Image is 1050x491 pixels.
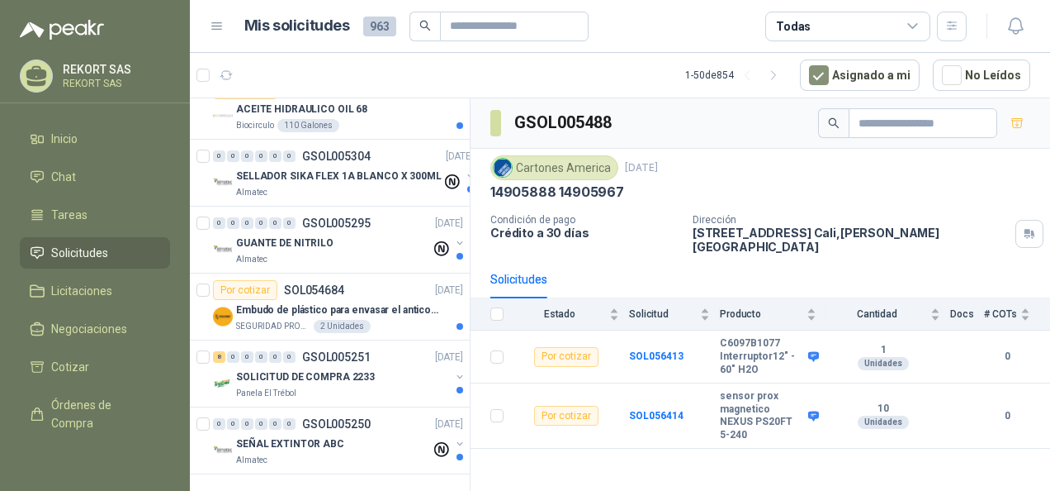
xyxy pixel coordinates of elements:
[213,347,466,400] a: 8 0 0 0 0 0 GSOL005251[DATE] Company LogoSOLICITUD DE COMPRA 2233Panela El Trébol
[241,217,253,229] div: 0
[302,418,371,430] p: GSOL005250
[720,390,804,441] b: sensor prox magnetico NEXUS PS20FT 5-240
[629,410,683,422] b: SOL056414
[51,206,87,224] span: Tareas
[236,303,442,318] p: Embudo de plástico para envasar el anticorrosivo / lubricante
[255,150,267,162] div: 0
[314,320,371,333] div: 2 Unidades
[629,308,697,320] span: Solicitud
[435,216,463,231] p: [DATE]
[693,214,1009,226] p: Dirección
[213,441,233,460] img: Company Logo
[213,418,225,430] div: 0
[51,358,89,376] span: Cotizar
[236,387,296,400] p: Panela El Trébol
[213,173,233,193] img: Company Logo
[513,308,606,320] span: Estado
[720,308,803,320] span: Producto
[933,60,1030,91] button: No Leídos
[629,298,720,331] th: Solicitud
[213,307,233,327] img: Company Logo
[302,217,371,229] p: GSOL005295
[490,270,547,288] div: Solicitudes
[950,298,984,331] th: Docs
[51,320,127,338] span: Negociaciones
[20,20,104,40] img: Logo peakr
[236,320,310,333] p: SEGURIDAD PROVISER LTDA
[514,110,614,136] h3: GSOL005488
[236,236,333,251] p: GUANTE DE NITRILO
[213,351,225,363] div: 8
[20,446,170,477] a: Remisiones
[446,149,474,164] p: [DATE]
[302,150,371,162] p: GSOL005304
[534,347,598,367] div: Por cotizar
[236,102,367,117] p: ACEITE HIDRAULICO OIL 68
[227,351,239,363] div: 0
[494,159,512,177] img: Company Logo
[20,389,170,439] a: Órdenes de Compra
[858,416,909,429] div: Unidades
[213,240,233,260] img: Company Logo
[236,119,274,132] p: Biocirculo
[241,150,253,162] div: 0
[213,217,225,229] div: 0
[255,418,267,430] div: 0
[283,217,296,229] div: 0
[490,226,679,240] p: Crédito a 30 días
[241,418,253,430] div: 0
[213,414,466,467] a: 0 0 0 0 0 0 GSOL005250[DATE] Company LogoSEÑAL EXTINTOR ABCAlmatec
[490,184,624,201] p: 14905888 14905967
[236,369,375,385] p: SOLICITUD DE COMPRA 2233
[828,117,840,129] span: search
[685,62,787,88] div: 1 - 50 de 854
[255,351,267,363] div: 0
[227,217,239,229] div: 0
[283,351,296,363] div: 0
[419,20,431,31] span: search
[490,214,679,226] p: Condición de pago
[277,119,339,132] div: 110 Galones
[213,146,477,199] a: 0 0 0 0 0 0 GSOL005304[DATE] Company LogoSELLADOR SIKA FLEX 1A BLANCO X 300MLAlmatec
[51,244,108,262] span: Solicitudes
[236,253,267,266] p: Almatec
[984,308,1017,320] span: # COTs
[435,283,463,298] p: [DATE]
[363,17,396,36] span: 963
[490,155,618,180] div: Cartones America
[858,357,909,370] div: Unidades
[213,374,233,393] img: Company Logo
[283,150,296,162] div: 0
[984,298,1050,331] th: # COTs
[190,73,470,140] a: Por cotizarSOL054874[DATE] Company LogoACEITE HIDRAULICO OIL 68Biocirculo110 Galones
[255,217,267,229] div: 0
[284,284,344,296] p: SOL054684
[269,217,281,229] div: 0
[269,351,281,363] div: 0
[629,350,683,362] a: SOL056413
[826,298,950,331] th: Cantidad
[241,351,253,363] div: 0
[826,403,940,416] b: 10
[776,17,811,36] div: Todas
[244,14,350,38] h1: Mis solicitudes
[435,350,463,365] p: [DATE]
[236,169,442,184] p: SELLADOR SIKA FLEX 1A BLANCO X 300ML
[213,280,277,300] div: Por cotizar
[826,308,927,320] span: Cantidad
[826,344,940,357] b: 1
[63,64,166,75] p: REKORT SAS
[269,418,281,430] div: 0
[20,199,170,231] a: Tareas
[51,282,112,300] span: Licitaciones
[213,150,225,162] div: 0
[20,123,170,155] a: Inicio
[51,396,154,432] span: Órdenes de Compra
[984,408,1030,424] b: 0
[513,298,629,331] th: Estado
[213,213,466,266] a: 0 0 0 0 0 0 GSOL005295[DATE] Company LogoGUANTE DE NITRILOAlmatec
[20,161,170,193] a: Chat
[720,337,804,376] b: C6097B1077 Interruptor12" - 60" H2O
[720,298,826,331] th: Producto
